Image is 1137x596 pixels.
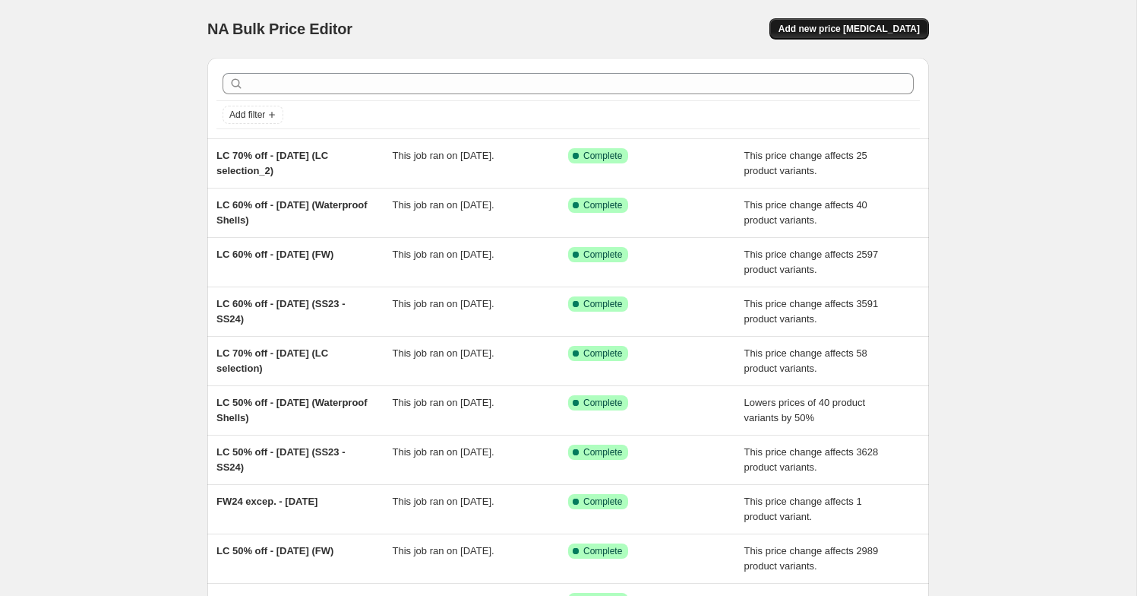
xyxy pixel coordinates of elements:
[744,545,879,572] span: This price change affects 2989 product variants.
[216,496,317,507] span: FW24 excep. - [DATE]
[216,397,368,423] span: LC 50% off - [DATE] (Waterproof Shells)
[393,496,494,507] span: This job ran on [DATE].
[393,347,494,359] span: This job ran on [DATE].
[779,23,920,35] span: Add new price [MEDICAL_DATA]
[583,545,622,557] span: Complete
[583,150,622,162] span: Complete
[393,446,494,458] span: This job ran on [DATE].
[583,397,622,409] span: Complete
[216,545,333,556] span: LC 50% off - [DATE] (FW)
[216,446,346,473] span: LC 50% off - [DATE] (SS23 - SS24)
[744,199,867,226] span: This price change affects 40 product variants.
[744,496,862,522] span: This price change affects 1 product variant.
[216,199,368,226] span: LC 60% off - [DATE] (Waterproof Shells)
[393,150,494,161] span: This job ran on [DATE].
[744,397,866,423] span: Lowers prices of 40 product variants by 50%
[583,347,622,360] span: Complete
[744,298,879,325] span: This price change affects 3591 product variants.
[583,446,622,458] span: Complete
[744,150,867,176] span: This price change affects 25 product variants.
[393,545,494,556] span: This job ran on [DATE].
[583,249,622,261] span: Complete
[393,199,494,211] span: This job ran on [DATE].
[216,298,346,325] span: LC 60% off - [DATE] (SS23 - SS24)
[583,199,622,211] span: Complete
[216,249,333,260] span: LC 60% off - [DATE] (FW)
[207,21,352,37] span: NA Bulk Price Editor
[393,298,494,309] span: This job ran on [DATE].
[216,150,328,176] span: LC 70% off - [DATE] (LC selection_2)
[744,249,879,275] span: This price change affects 2597 product variants.
[229,109,265,121] span: Add filter
[744,347,867,374] span: This price change affects 58 product variants.
[769,18,929,40] button: Add new price [MEDICAL_DATA]
[216,347,328,374] span: LC 70% off - [DATE] (LC selection)
[393,397,494,408] span: This job ran on [DATE].
[583,496,622,508] span: Complete
[583,298,622,310] span: Complete
[393,249,494,260] span: This job ran on [DATE].
[744,446,879,473] span: This price change affects 3628 product variants.
[223,106,283,124] button: Add filter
